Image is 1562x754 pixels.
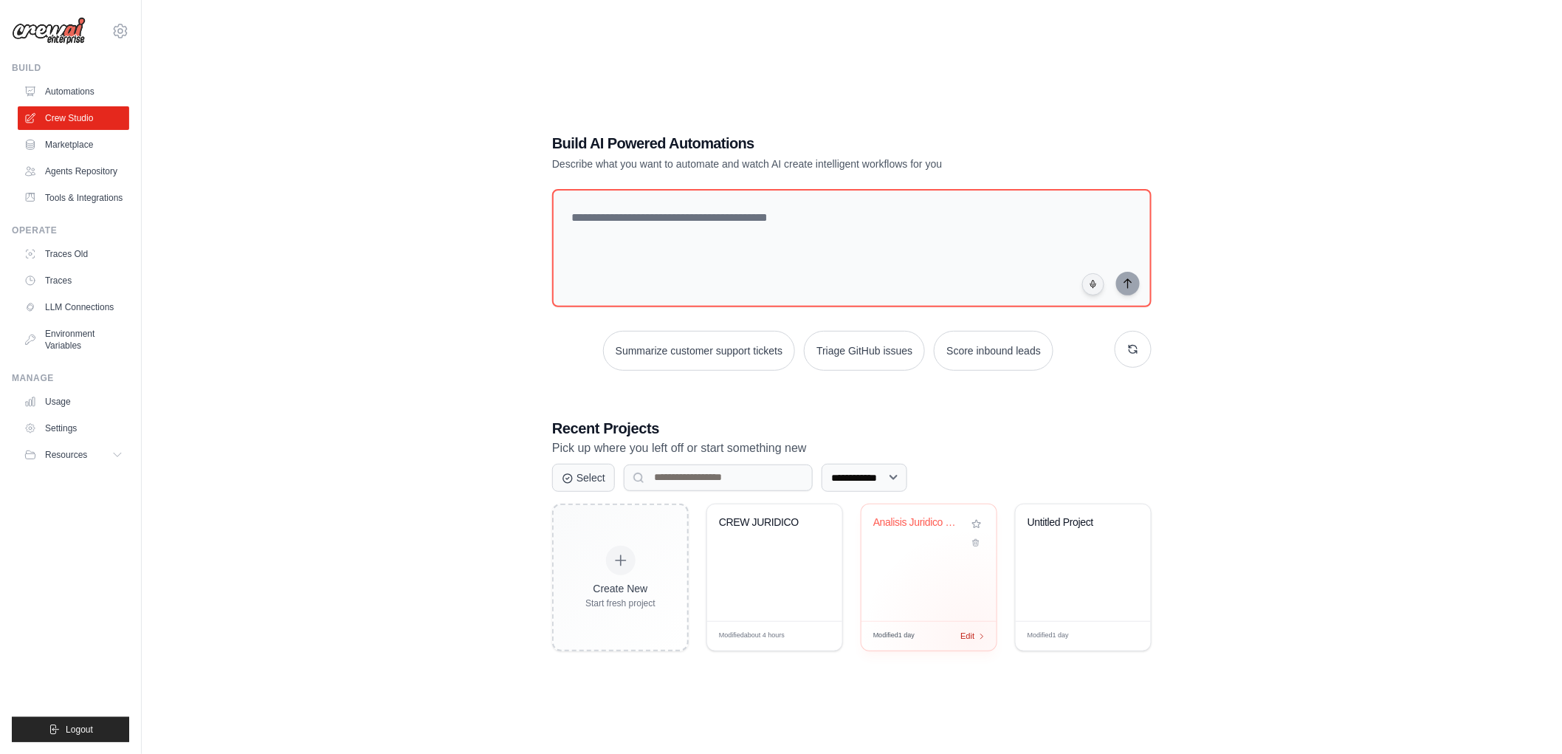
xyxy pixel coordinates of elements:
[18,242,129,266] a: Traces Old
[552,418,1152,439] h3: Recent Projects
[1488,683,1562,754] div: Widget de chat
[873,631,915,641] span: Modified 1 day
[1488,683,1562,754] iframe: Chat Widget
[585,581,656,596] div: Create New
[873,516,963,529] div: Analisis Juridico Especializado - Propiedad Horizontal
[18,160,129,183] a: Agents Repository
[12,225,129,236] div: Operate
[552,157,1048,171] p: Describe what you want to automate and watch AI create intelligent workflows for you
[968,535,985,550] button: Delete project
[18,322,129,357] a: Environment Variables
[18,269,129,292] a: Traces
[18,133,129,157] a: Marketplace
[804,331,925,371] button: Triage GitHub issues
[585,597,656,609] div: Start fresh project
[719,516,808,529] div: CREW JURIDICO
[552,439,1152,458] p: Pick up where you left off or start something new
[934,331,1053,371] button: Score inbound leads
[12,17,86,45] img: Logo
[12,62,129,74] div: Build
[1028,516,1117,529] div: Untitled Project
[45,449,87,461] span: Resources
[1116,631,1129,642] span: Edit
[18,295,129,319] a: LLM Connections
[1082,273,1104,295] button: Click to speak your automation idea
[552,464,615,492] button: Select
[18,417,129,440] a: Settings
[808,631,820,642] span: Edit
[12,372,129,384] div: Manage
[18,106,129,130] a: Crew Studio
[719,631,785,641] span: Modified about 4 hours
[1028,631,1069,641] span: Modified 1 day
[1115,331,1152,368] button: Get new suggestions
[12,717,129,742] button: Logout
[960,630,974,642] span: Edit
[603,331,795,371] button: Summarize customer support tickets
[968,516,985,532] button: Add to favorites
[552,133,1048,154] h1: Build AI Powered Automations
[18,186,129,210] a: Tools & Integrations
[18,80,129,103] a: Automations
[18,390,129,414] a: Usage
[66,724,93,736] span: Logout
[18,443,129,467] button: Resources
